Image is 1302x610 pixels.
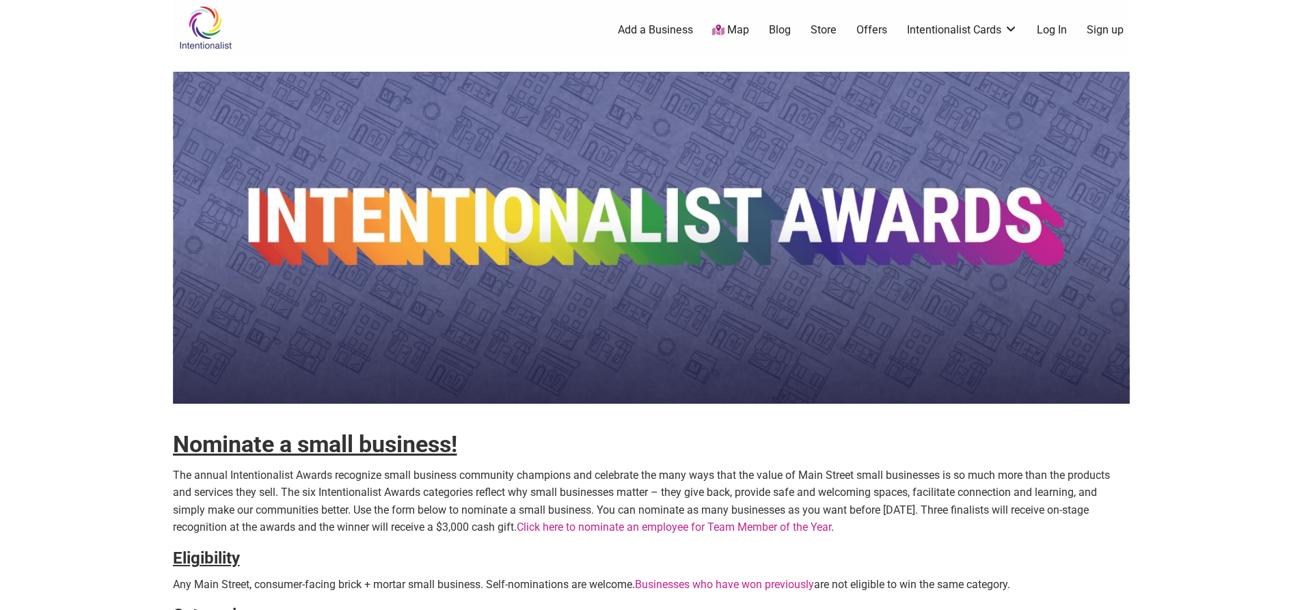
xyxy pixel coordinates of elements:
strong: Nominate a small business! [173,430,457,458]
p: The annual Intentionalist Awards recognize small business community champions and celebrate the m... [173,467,1130,536]
a: Click here to nominate an employee for Team Member of the Year [517,521,831,533]
strong: Eligibility [173,549,240,568]
a: Map [712,23,749,38]
img: Intentionalist [173,5,238,50]
a: Log In [1037,23,1067,38]
a: Intentionalist Cards [907,23,1018,38]
a: Businesses who have won previously [635,578,814,591]
p: Any Main Street, consumer-facing brick + mortar small business. Self-nominations are welcome. are... [173,576,1130,594]
a: Sign up [1087,23,1124,38]
a: Add a Business [618,23,693,38]
a: Offers [856,23,887,38]
a: Store [811,23,837,38]
a: Blog [769,23,791,38]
